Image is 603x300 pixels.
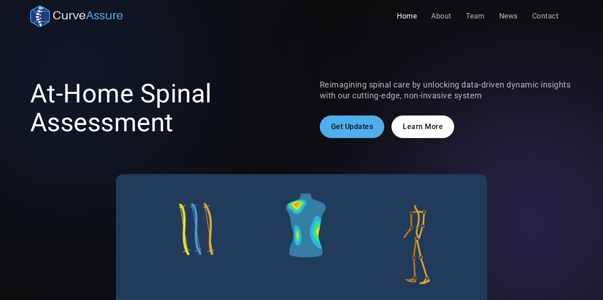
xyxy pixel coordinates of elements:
a: Get Updates [320,115,385,138]
a: Home [390,7,424,25]
a: News [492,7,525,25]
a: Team [459,7,492,25]
a: Learn More [391,115,454,138]
a: Contact [525,7,566,25]
p: Reimagining spinal care by unlocking data-driven dynamic insights with our cutting-edge, non-inva... [320,79,573,101]
a: home [30,5,123,27]
h1: At-Home Spinal Assessment [30,79,284,137]
a: About [424,7,459,25]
